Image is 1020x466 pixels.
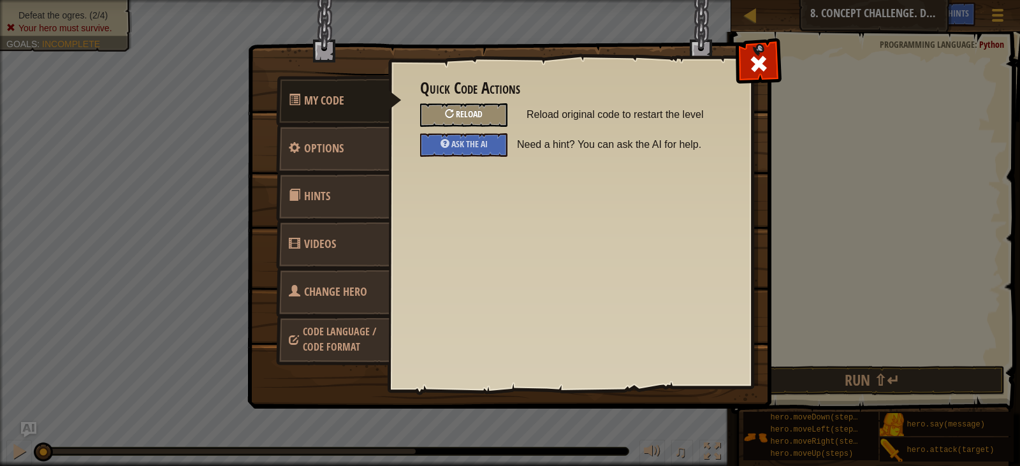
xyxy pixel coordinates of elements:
span: Reload [456,108,483,120]
span: Reload original code to restart the level [527,103,720,126]
div: Reload original code to restart the level [420,103,507,127]
span: Videos [304,236,336,252]
span: Quick Code Actions [304,92,344,108]
span: Choose hero, language [303,324,376,354]
span: Choose hero, language [304,284,367,300]
span: Ask the AI [451,138,488,150]
h3: Quick Code Actions [420,80,720,97]
span: Configure settings [304,140,344,156]
a: Options [276,124,390,173]
div: Ask the AI [420,133,507,157]
span: Need a hint? You can ask the AI for help. [517,133,730,156]
a: My Code [276,76,402,126]
span: Hints [304,188,330,204]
